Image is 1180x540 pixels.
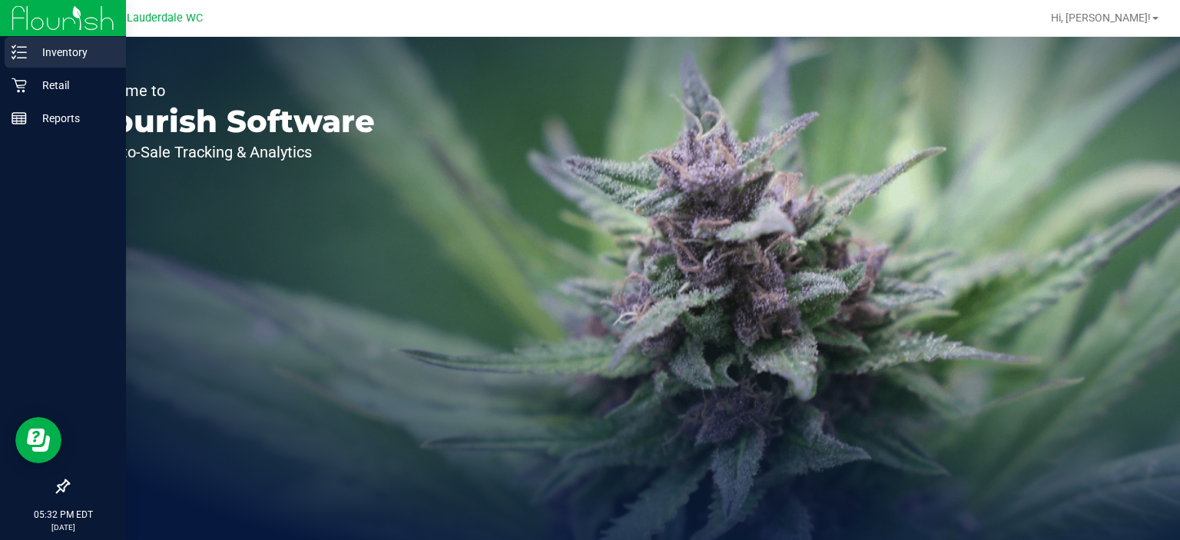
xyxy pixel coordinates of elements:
[83,144,375,160] p: Seed-to-Sale Tracking & Analytics
[12,45,27,60] inline-svg: Inventory
[27,43,119,61] p: Inventory
[27,109,119,128] p: Reports
[7,522,119,533] p: [DATE]
[7,508,119,522] p: 05:32 PM EDT
[12,78,27,93] inline-svg: Retail
[1051,12,1151,24] span: Hi, [PERSON_NAME]!
[27,76,119,94] p: Retail
[83,106,375,137] p: Flourish Software
[12,111,27,126] inline-svg: Reports
[83,83,375,98] p: Welcome to
[15,417,61,463] iframe: Resource center
[111,12,203,25] span: Ft. Lauderdale WC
